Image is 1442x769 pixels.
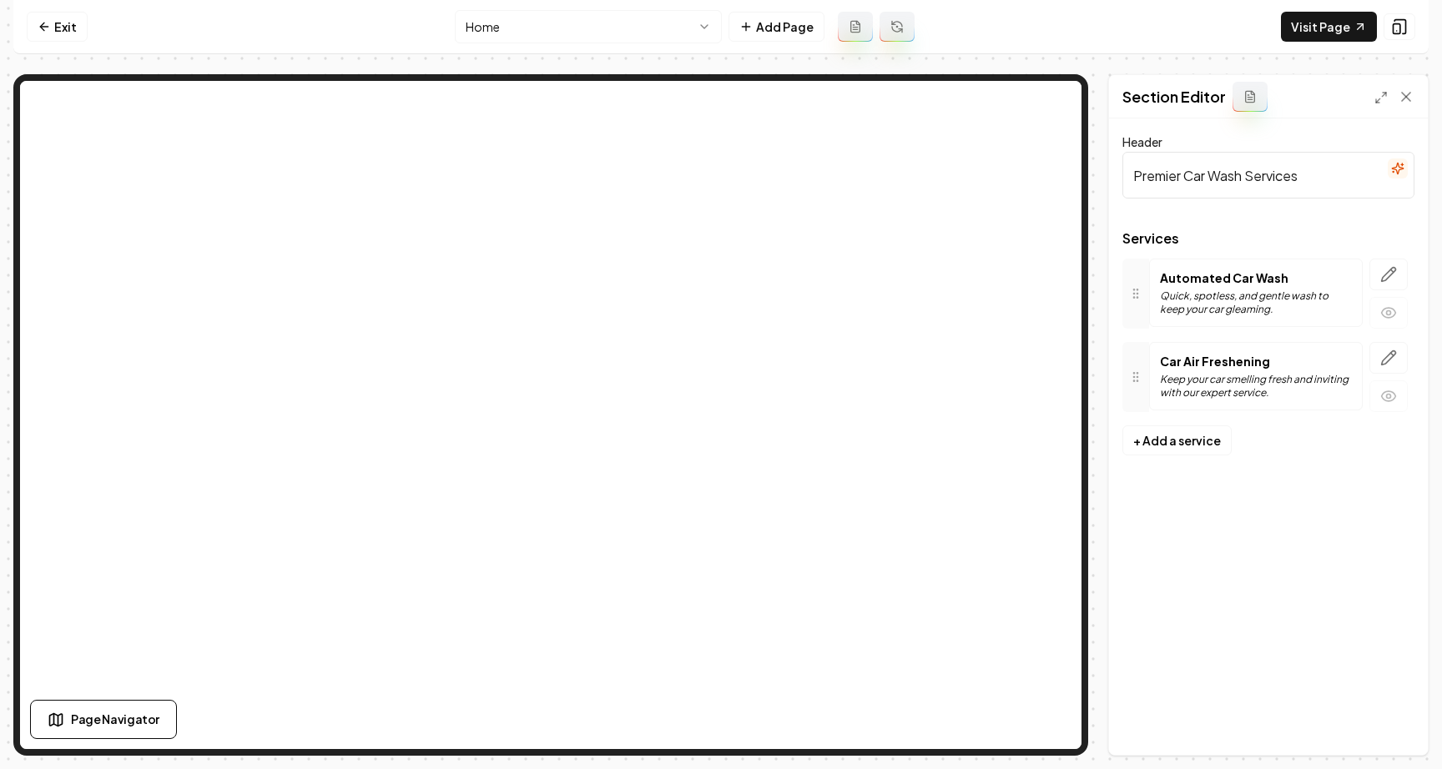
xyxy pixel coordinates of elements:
button: Regenerate page [880,12,915,42]
button: Add admin page prompt [838,12,873,42]
p: Keep your car smelling fresh and inviting with our expert service. [1160,373,1352,400]
a: Exit [27,12,88,42]
p: Quick, spotless, and gentle wash to keep your car gleaming. [1160,289,1352,316]
a: Visit Page [1281,12,1377,42]
button: Page Navigator [30,700,177,739]
button: Add Page [729,12,824,42]
p: Automated Car Wash [1160,269,1352,286]
button: + Add a service [1122,425,1232,455]
input: Header [1122,152,1414,199]
label: Header [1122,134,1162,149]
span: Page Navigator [71,711,159,728]
h2: Section Editor [1122,85,1226,108]
button: Add admin section prompt [1233,82,1268,112]
span: Services [1122,232,1414,245]
p: Car Air Freshening [1160,353,1352,369]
